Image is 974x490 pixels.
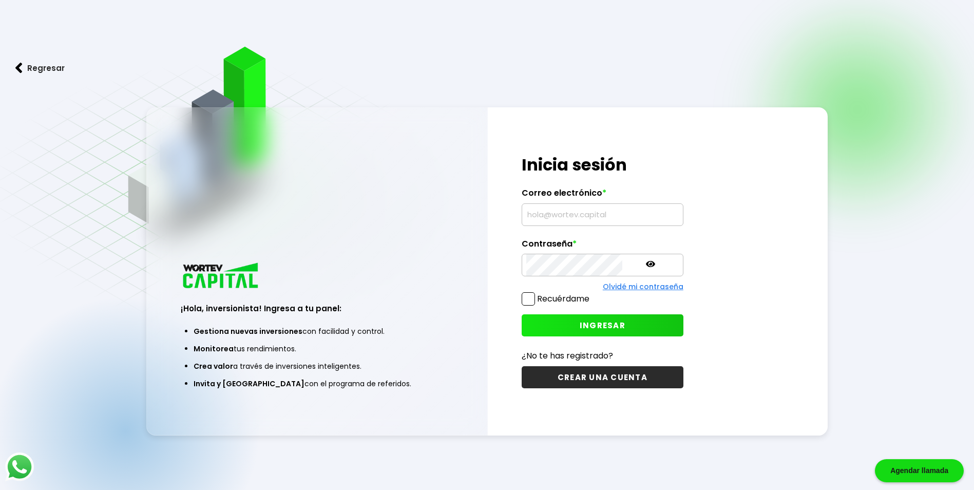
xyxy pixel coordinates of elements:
label: Correo electrónico [522,188,683,203]
h1: Inicia sesión [522,153,683,177]
span: Gestiona nuevas inversiones [194,326,302,336]
input: hola@wortev.capital [526,204,679,225]
div: Agendar llamada [875,459,964,482]
li: a través de inversiones inteligentes. [194,357,440,375]
li: con el programa de referidos. [194,375,440,392]
span: Crea valor [194,361,233,371]
button: INGRESAR [522,314,683,336]
img: logos_whatsapp-icon.242b2217.svg [5,453,34,481]
h3: ¡Hola, inversionista! Ingresa a tu panel: [181,303,453,314]
img: flecha izquierda [15,63,23,73]
li: tus rendimientos. [194,340,440,357]
span: Monitorea [194,344,234,354]
label: Recuérdame [537,293,589,305]
p: ¿No te has registrado? [522,349,683,362]
label: Contraseña [522,239,683,254]
span: INGRESAR [580,320,625,331]
img: logo_wortev_capital [181,261,262,292]
button: CREAR UNA CUENTA [522,366,683,388]
span: Invita y [GEOGRAPHIC_DATA] [194,379,304,389]
li: con facilidad y control. [194,323,440,340]
a: Olvidé mi contraseña [603,281,683,292]
a: ¿No te has registrado?CREAR UNA CUENTA [522,349,683,388]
